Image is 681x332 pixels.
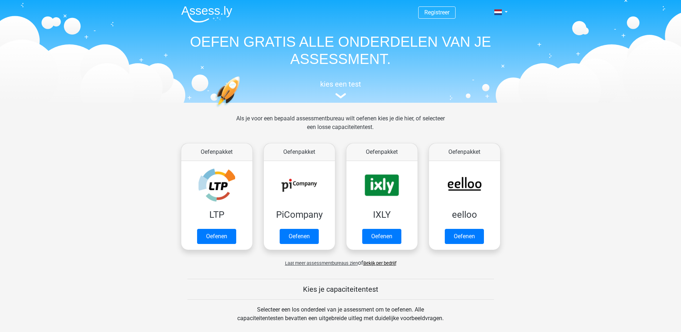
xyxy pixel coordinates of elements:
[285,260,358,266] span: Laat meer assessmentbureaus zien
[215,76,268,141] img: oefenen
[187,285,494,294] h5: Kies je capaciteitentest
[424,9,449,16] a: Registreer
[362,229,401,244] a: Oefenen
[230,305,451,331] div: Selecteer een los onderdeel van je assessment om te oefenen. Alle capaciteitentesten bevatten een...
[445,229,484,244] a: Oefenen
[176,33,506,68] h1: OEFEN GRATIS ALLE ONDERDELEN VAN JE ASSESSMENT.
[176,253,506,267] div: of
[335,93,346,98] img: assessment
[197,229,236,244] a: Oefenen
[176,80,506,99] a: kies een test
[230,114,451,140] div: Als je voor een bepaald assessmentbureau wilt oefenen kies je die hier, of selecteer een losse ca...
[176,80,506,88] h5: kies een test
[181,6,232,23] img: Assessly
[280,229,319,244] a: Oefenen
[363,260,396,266] a: Bekijk per bedrijf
